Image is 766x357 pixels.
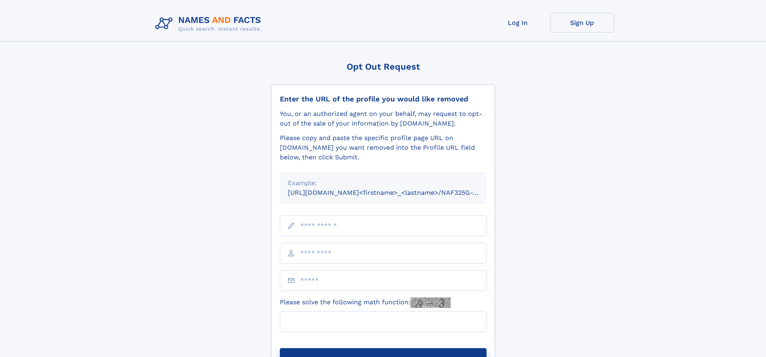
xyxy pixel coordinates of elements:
[280,95,487,103] div: Enter the URL of the profile you would like removed
[280,109,487,128] div: You, or an authorized agent on your behalf, may request to opt-out of the sale of your informatio...
[550,13,614,33] a: Sign Up
[486,13,550,33] a: Log In
[288,189,502,196] small: [URL][DOMAIN_NAME]<firstname>_<lastname>/NAF325G-xxxxxxxx
[280,297,451,308] label: Please solve the following math function:
[280,133,487,162] div: Please copy and paste the specific profile page URL on [DOMAIN_NAME] you want removed into the Pr...
[271,62,495,72] div: Opt Out Request
[288,178,478,188] div: Example:
[152,13,268,35] img: Logo Names and Facts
